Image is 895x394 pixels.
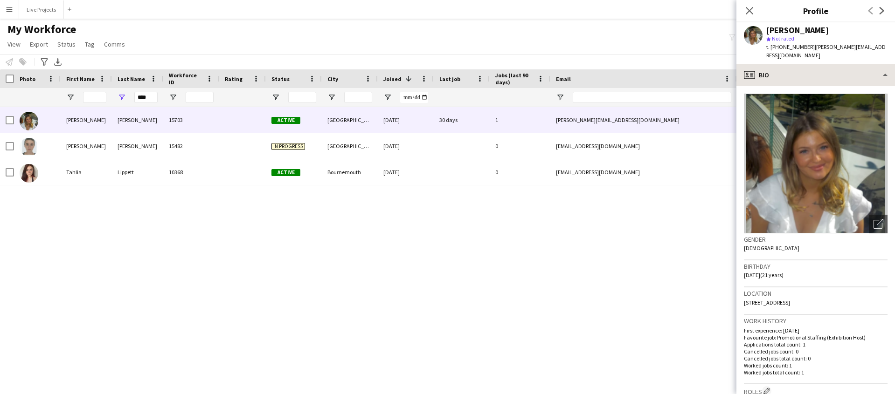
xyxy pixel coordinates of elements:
[134,92,158,103] input: Last Name Filter Input
[271,75,290,82] span: Status
[550,133,737,159] div: [EMAIL_ADDRESS][DOMAIN_NAME]
[118,75,145,82] span: Last Name
[490,107,550,133] div: 1
[66,75,95,82] span: First Name
[378,133,434,159] div: [DATE]
[66,93,75,102] button: Open Filter Menu
[766,43,815,50] span: t. [PHONE_NUMBER]
[378,159,434,185] div: [DATE]
[81,38,98,50] a: Tag
[169,93,177,102] button: Open Filter Menu
[112,133,163,159] div: [PERSON_NAME]
[271,143,305,150] span: In progress
[39,56,50,68] app-action-btn: Advanced filters
[225,75,243,82] span: Rating
[550,107,737,133] div: [PERSON_NAME][EMAIL_ADDRESS][DOMAIN_NAME]
[322,107,378,133] div: [GEOGRAPHIC_DATA]
[744,362,888,369] p: Worked jobs count: 1
[439,75,460,82] span: Last job
[7,40,21,48] span: View
[169,72,202,86] span: Workforce ID
[327,93,336,102] button: Open Filter Menu
[766,43,886,59] span: | [PERSON_NAME][EMAIL_ADDRESS][DOMAIN_NAME]
[556,93,564,102] button: Open Filter Menu
[744,334,888,341] p: Favourite job: Promotional Staffing (Exhibition Host)
[378,107,434,133] div: [DATE]
[434,107,490,133] div: 30 days
[772,35,794,42] span: Not rated
[54,38,79,50] a: Status
[61,159,112,185] div: Tahlia
[288,92,316,103] input: Status Filter Input
[271,169,300,176] span: Active
[20,138,38,156] img: Misty-Jo Pett-Ruas
[744,369,888,376] p: Worked jobs total count: 1
[52,56,63,68] app-action-btn: Export XLSX
[26,38,52,50] a: Export
[112,159,163,185] div: Lippett
[766,26,829,34] div: [PERSON_NAME]
[57,40,76,48] span: Status
[344,92,372,103] input: City Filter Input
[400,92,428,103] input: Joined Filter Input
[744,327,888,334] p: First experience: [DATE]
[744,289,888,298] h3: Location
[744,262,888,271] h3: Birthday
[118,93,126,102] button: Open Filter Menu
[736,5,895,17] h3: Profile
[20,164,38,183] img: Tahlia Lippett
[327,75,338,82] span: City
[112,107,163,133] div: [PERSON_NAME]
[83,92,106,103] input: First Name Filter Input
[104,40,125,48] span: Comms
[744,94,888,233] img: Crew avatar or photo
[163,159,219,185] div: 10368
[556,75,571,82] span: Email
[744,355,888,362] p: Cancelled jobs total count: 0
[490,159,550,185] div: 0
[744,272,784,279] span: [DATE] (21 years)
[61,133,112,159] div: [PERSON_NAME]
[85,40,95,48] span: Tag
[163,133,219,159] div: 15482
[869,215,888,233] div: Open photos pop-in
[271,93,280,102] button: Open Filter Menu
[383,75,402,82] span: Joined
[30,40,48,48] span: Export
[4,38,24,50] a: View
[490,133,550,159] div: 0
[7,22,76,36] span: My Workforce
[744,317,888,325] h3: Work history
[100,38,129,50] a: Comms
[744,299,790,306] span: [STREET_ADDRESS]
[573,92,731,103] input: Email Filter Input
[322,133,378,159] div: [GEOGRAPHIC_DATA]
[744,245,799,251] span: [DEMOGRAPHIC_DATA]
[20,112,38,130] img: elizabeth pettitt
[20,75,35,82] span: Photo
[19,0,64,19] button: Live Projects
[383,93,392,102] button: Open Filter Menu
[744,341,888,348] p: Applications total count: 1
[744,348,888,355] p: Cancelled jobs count: 0
[61,107,112,133] div: [PERSON_NAME]
[322,159,378,185] div: Bournemouth
[186,92,214,103] input: Workforce ID Filter Input
[271,117,300,124] span: Active
[163,107,219,133] div: 15703
[495,72,534,86] span: Jobs (last 90 days)
[550,159,737,185] div: [EMAIL_ADDRESS][DOMAIN_NAME]
[736,64,895,86] div: Bio
[744,235,888,244] h3: Gender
